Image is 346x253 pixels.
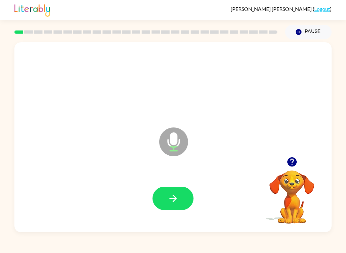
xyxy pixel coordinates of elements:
a: Logout [314,6,330,12]
div: ( ) [231,6,332,12]
img: Literably [14,3,50,17]
video: Your browser must support playing .mp4 files to use Literably. Please try using another browser. [260,160,324,224]
span: [PERSON_NAME] [PERSON_NAME] [231,6,313,12]
button: Pause [285,25,332,39]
